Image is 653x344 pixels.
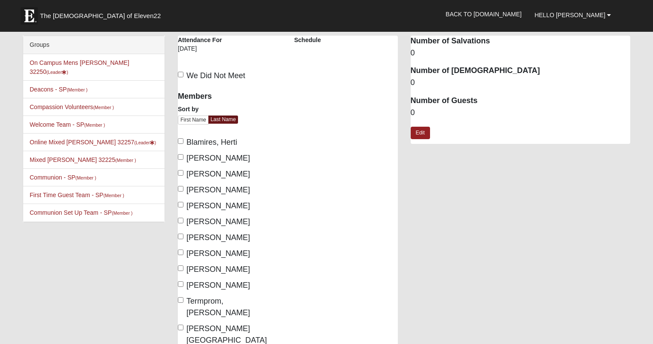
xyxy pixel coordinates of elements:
[30,139,156,146] a: Online Mixed [PERSON_NAME] 32257(Leader)
[178,170,183,176] input: [PERSON_NAME]
[178,297,183,303] input: Termprom, [PERSON_NAME]
[534,12,605,18] span: Hello [PERSON_NAME]
[30,121,105,128] a: Welcome Team - SP(Member )
[23,36,165,54] div: Groups
[528,4,617,26] a: Hello [PERSON_NAME]
[178,105,198,113] label: Sort by
[30,59,129,75] a: On Campus Mens [PERSON_NAME] 32250(Leader)
[411,65,631,76] dt: Number of [DEMOGRAPHIC_DATA]
[186,249,250,258] span: [PERSON_NAME]
[411,48,631,59] dd: 0
[186,71,245,80] span: We Did Not Meet
[178,116,209,125] a: First Name
[186,138,237,146] span: Blamires, Herti
[411,36,631,47] dt: Number of Salvations
[178,218,183,223] input: [PERSON_NAME]
[112,210,132,216] small: (Member )
[67,87,87,92] small: (Member )
[186,233,250,242] span: [PERSON_NAME]
[93,105,114,110] small: (Member )
[186,201,250,210] span: [PERSON_NAME]
[294,36,321,44] label: Schedule
[186,217,250,226] span: [PERSON_NAME]
[30,192,124,198] a: First Time Guest Team - SP(Member )
[178,234,183,239] input: [PERSON_NAME]
[178,186,183,192] input: [PERSON_NAME]
[178,92,281,101] h4: Members
[178,265,183,271] input: [PERSON_NAME]
[76,175,96,180] small: (Member )
[178,250,183,255] input: [PERSON_NAME]
[21,7,38,24] img: Eleven22 logo
[115,158,136,163] small: (Member )
[411,127,430,139] a: Edit
[178,281,183,287] input: [PERSON_NAME]
[178,36,222,44] label: Attendance For
[104,193,124,198] small: (Member )
[186,186,250,194] span: [PERSON_NAME]
[186,281,250,289] span: [PERSON_NAME]
[178,72,183,77] input: We Did Not Meet
[411,77,631,88] dd: 0
[30,209,133,216] a: Communion Set Up Team - SP(Member )
[186,297,250,317] span: Termprom, [PERSON_NAME]
[186,265,250,274] span: [PERSON_NAME]
[178,202,183,207] input: [PERSON_NAME]
[411,107,631,119] dd: 0
[208,116,238,124] a: Last Name
[30,104,114,110] a: Compassion Volunteers(Member )
[439,3,528,25] a: Back to [DOMAIN_NAME]
[411,95,631,107] dt: Number of Guests
[46,70,68,75] small: (Leader )
[84,122,105,128] small: (Member )
[178,44,223,59] div: [DATE]
[178,325,183,330] input: [PERSON_NAME][GEOGRAPHIC_DATA]
[40,12,161,20] span: The [DEMOGRAPHIC_DATA] of Eleven22
[134,140,156,145] small: (Leader )
[30,156,136,163] a: Mixed [PERSON_NAME] 32225(Member )
[16,3,188,24] a: The [DEMOGRAPHIC_DATA] of Eleven22
[186,170,250,178] span: [PERSON_NAME]
[178,154,183,160] input: [PERSON_NAME]
[30,86,88,93] a: Deacons - SP(Member )
[30,174,96,181] a: Communion - SP(Member )
[186,154,250,162] span: [PERSON_NAME]
[178,138,183,144] input: Blamires, Herti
